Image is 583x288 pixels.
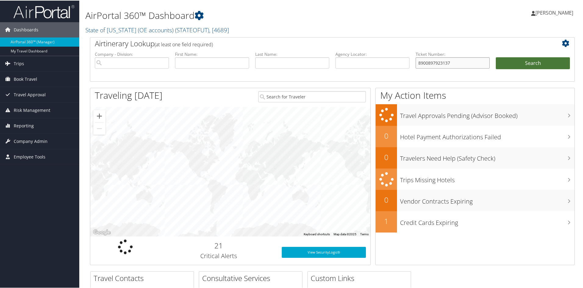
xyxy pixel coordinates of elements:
label: First Name: [175,51,249,57]
a: Open this area in Google Maps (opens a new window) [92,228,112,236]
span: Map data ©2025 [334,232,356,235]
img: airportal-logo.png [13,4,74,18]
h3: Travel Approvals Pending (Advisor Booked) [400,108,574,119]
input: Search for Traveler [258,91,366,102]
span: (at least one field required) [155,41,213,47]
h2: 0 [376,130,397,140]
button: Zoom in [93,109,106,122]
span: ( STATEOFUT ) [175,25,209,34]
label: Company - Division: [95,51,169,57]
span: , [ 4689 ] [209,25,229,34]
a: Trips Missing Hotels [376,168,574,190]
span: Travel Approval [14,87,46,102]
h3: Critical Alerts [165,251,273,260]
h2: Consultative Services [202,272,302,283]
label: Last Name: [255,51,329,57]
h1: AirPortal 360™ Dashboard [85,9,415,21]
a: State of [US_STATE] (OE accounts) [85,25,229,34]
button: Keyboard shortcuts [304,232,330,236]
a: Terms (opens in new tab) [360,232,369,235]
a: 0Hotel Payment Authorizations Failed [376,125,574,147]
label: Agency Locator: [335,51,410,57]
h3: Hotel Payment Authorizations Failed [400,129,574,141]
label: Ticket Number: [416,51,490,57]
a: 1Credit Cards Expiring [376,211,574,232]
button: Zoom out [93,122,106,134]
h1: Traveling [DATE] [95,88,163,101]
h3: Vendor Contracts Expiring [400,194,574,205]
h1: My Action Items [376,88,574,101]
span: Reporting [14,118,34,133]
span: Dashboards [14,22,38,37]
h3: Credit Cards Expiring [400,215,574,226]
a: 0Travelers Need Help (Safety Check) [376,147,574,168]
h2: Custom Links [311,272,411,283]
img: Google [92,228,112,236]
span: Risk Management [14,102,50,117]
h2: 21 [165,240,273,250]
h3: Travelers Need Help (Safety Check) [400,151,574,162]
span: Trips [14,55,24,71]
button: Search [496,57,570,69]
h2: 0 [376,194,397,204]
a: Travel Approvals Pending (Advisor Booked) [376,104,574,125]
h2: Airtinerary Lookup [95,38,530,48]
a: [PERSON_NAME] [531,3,579,21]
span: Company Admin [14,133,48,148]
a: 0Vendor Contracts Expiring [376,189,574,211]
a: View SecurityLogic® [282,246,366,257]
span: Book Travel [14,71,37,86]
h3: Trips Missing Hotels [400,172,574,184]
span: [PERSON_NAME] [535,9,573,16]
h2: 1 [376,215,397,226]
h2: Travel Contacts [94,272,194,283]
span: Employee Tools [14,149,45,164]
h2: 0 [376,151,397,162]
